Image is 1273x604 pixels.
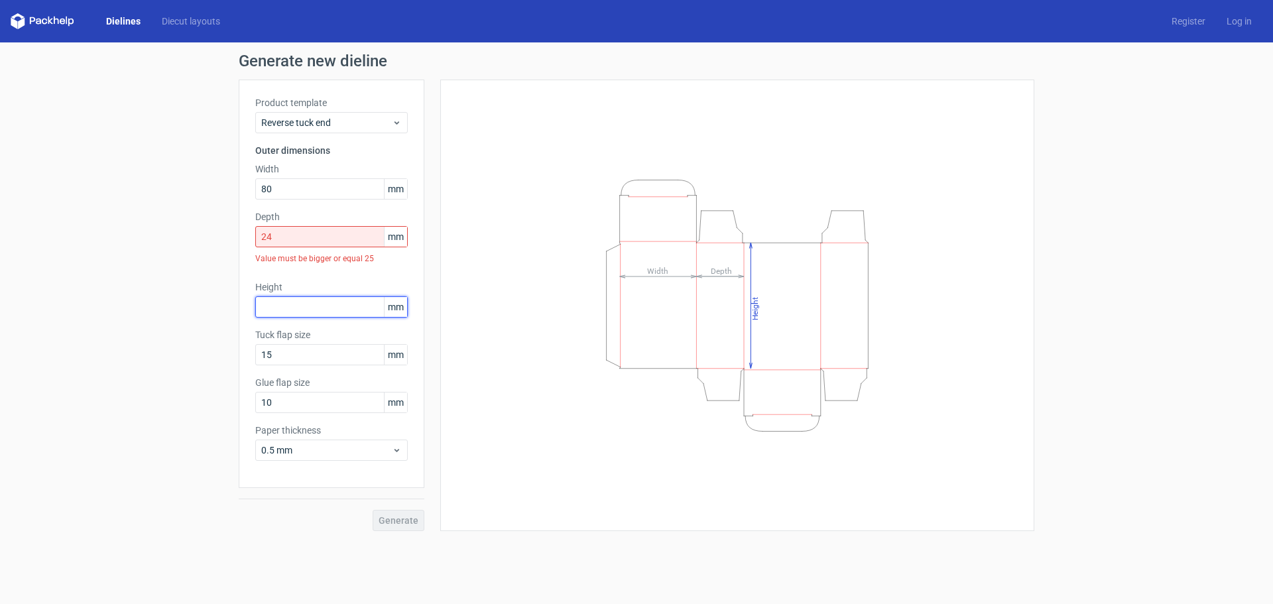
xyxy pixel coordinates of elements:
[384,345,407,365] span: mm
[711,266,732,275] tspan: Depth
[384,297,407,317] span: mm
[384,393,407,412] span: mm
[255,210,408,223] label: Depth
[255,376,408,389] label: Glue flap size
[255,162,408,176] label: Width
[1216,15,1262,28] a: Log in
[255,96,408,109] label: Product template
[255,247,408,270] div: Value must be bigger or equal 25
[95,15,151,28] a: Dielines
[255,328,408,341] label: Tuck flap size
[151,15,231,28] a: Diecut layouts
[1161,15,1216,28] a: Register
[384,179,407,199] span: mm
[261,444,392,457] span: 0.5 mm
[255,424,408,437] label: Paper thickness
[255,144,408,157] h3: Outer dimensions
[384,227,407,247] span: mm
[239,53,1034,69] h1: Generate new dieline
[261,116,392,129] span: Reverse tuck end
[751,296,760,320] tspan: Height
[647,266,668,275] tspan: Width
[255,280,408,294] label: Height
